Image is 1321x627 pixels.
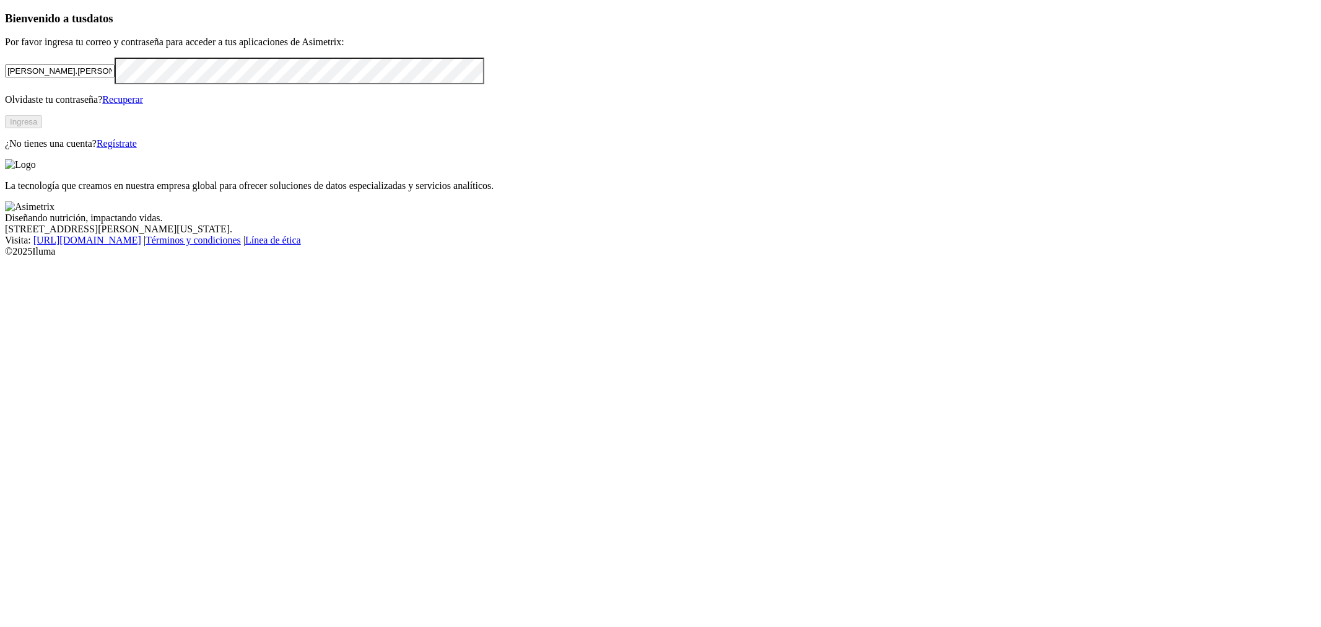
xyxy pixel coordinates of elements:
[5,37,1316,48] p: Por favor ingresa tu correo y contraseña para acceder a tus aplicaciones de Asimetrix:
[5,213,1316,224] div: Diseñando nutrición, impactando vidas.
[5,64,115,77] input: Tu correo
[5,201,54,213] img: Asimetrix
[5,94,1316,105] p: Olvidaste tu contraseña?
[146,235,241,245] a: Términos y condiciones
[5,180,1316,191] p: La tecnología que creamos en nuestra empresa global para ofrecer soluciones de datos especializad...
[5,12,1316,25] h3: Bienvenido a tus
[5,115,42,128] button: Ingresa
[5,224,1316,235] div: [STREET_ADDRESS][PERSON_NAME][US_STATE].
[102,94,143,105] a: Recuperar
[5,138,1316,149] p: ¿No tienes una cuenta?
[5,246,1316,257] div: © 2025 Iluma
[97,138,137,149] a: Regístrate
[5,159,36,170] img: Logo
[245,235,301,245] a: Línea de ética
[5,235,1316,246] div: Visita : | |
[87,12,113,25] span: datos
[33,235,141,245] a: [URL][DOMAIN_NAME]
